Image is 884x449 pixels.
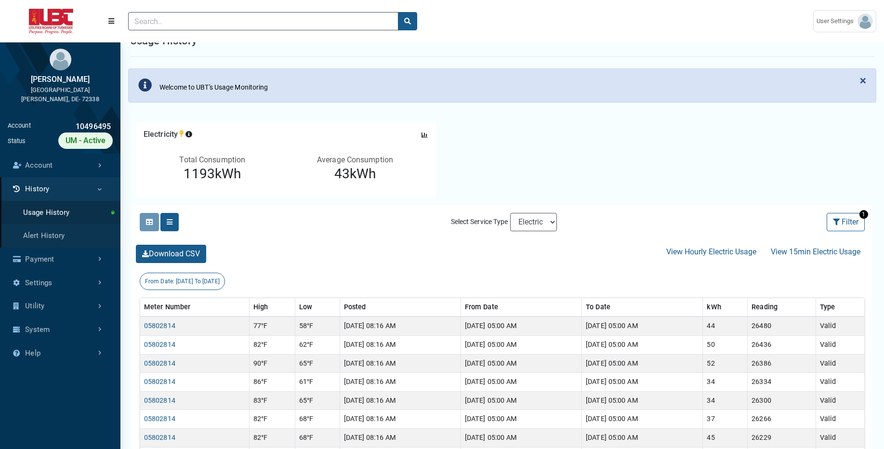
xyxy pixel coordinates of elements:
[144,154,281,166] p: Total Consumption
[249,317,295,335] td: 77°F
[144,322,175,330] a: 05802814
[340,317,461,335] td: [DATE] 08:16 AM
[145,278,174,285] span: From Date:
[295,410,340,429] td: 68°F
[582,354,703,373] td: [DATE] 05:00 AM
[449,215,510,229] label: Select Service Type
[8,85,113,104] div: [GEOGRAPHIC_DATA][PERSON_NAME], DE- 72338
[461,336,581,355] td: [DATE] 05:00 AM
[703,391,748,410] td: 34
[340,429,461,448] td: [DATE] 08:16 AM
[582,429,703,448] td: [DATE] 05:00 AM
[144,166,281,182] p: 1193
[249,298,295,317] th: High
[144,359,175,368] a: 05802814
[8,9,94,34] img: ALTSK Logo
[703,336,748,355] td: 50
[249,391,295,410] td: 83°F
[748,373,816,392] td: 26334
[8,74,113,85] div: [PERSON_NAME]
[102,13,120,30] button: Menu
[249,354,295,373] td: 90°F
[340,410,461,429] td: [DATE] 08:16 AM
[461,391,581,410] td: [DATE] 05:00 AM
[582,336,703,355] td: [DATE] 05:00 AM
[582,317,703,335] td: [DATE] 05:00 AM
[703,354,748,373] td: 52
[144,396,175,405] a: 05802814
[703,317,748,335] td: 44
[249,410,295,429] td: 82°F
[144,341,175,349] a: 05802814
[703,298,748,317] th: kWh
[850,69,876,92] button: Close
[340,391,461,410] td: [DATE] 08:16 AM
[144,378,175,386] a: 05802814
[860,74,866,87] span: ×
[144,434,175,442] a: 05802814
[703,373,748,392] td: 34
[765,243,867,261] button: View 15min Electric Usage
[159,82,268,92] div: Welcome to UBT's Usage Monitoring
[128,12,398,30] input: Search
[817,16,858,26] span: User Settings
[295,336,340,355] td: 62°F
[816,317,864,335] td: Valid
[136,245,206,263] button: Download CSV
[748,336,816,355] td: 26436
[281,166,429,182] p: 43
[340,354,461,373] td: [DATE] 08:16 AM
[461,298,581,317] th: From Date
[748,429,816,448] td: 26229
[748,317,816,335] td: 26480
[582,391,703,410] td: [DATE] 05:00 AM
[398,12,417,30] button: search
[140,298,250,317] th: Meter Number
[249,373,295,392] td: 86°F
[461,354,581,373] td: [DATE] 05:00 AM
[340,336,461,355] td: [DATE] 08:16 AM
[340,373,461,392] td: [DATE] 08:16 AM
[31,121,113,132] div: 10496495
[582,373,703,392] td: [DATE] 05:00 AM
[295,391,340,410] td: 65°F
[295,373,340,392] td: 61°F
[295,354,340,373] td: 65°F
[461,373,581,392] td: [DATE] 05:00 AM
[295,298,340,317] th: Low
[660,243,763,261] button: View Hourly Electric Usage
[144,415,175,423] a: 05802814
[8,121,31,132] div: Account
[295,429,340,448] td: 68°F
[816,391,864,410] td: Valid
[144,130,185,139] h2: Electricity
[340,298,461,317] th: Posted
[748,391,816,410] td: 26300
[295,317,340,335] td: 58°F
[461,410,581,429] td: [DATE] 05:00 AM
[8,136,26,145] div: Status
[249,429,295,448] td: 82°F
[748,354,816,373] td: 26386
[816,373,864,392] td: Valid
[582,410,703,429] td: [DATE] 05:00 AM
[748,298,816,317] th: Reading
[703,410,748,429] td: 37
[816,336,864,355] td: Valid
[420,131,429,139] button: Chart for Electricity
[827,213,865,231] button: Filter
[215,166,241,182] span: kWh
[703,429,748,448] td: 45
[816,410,864,429] td: Valid
[582,298,703,317] th: To Date
[176,278,220,285] span: [DATE] To [DATE]
[748,410,816,429] td: 26266
[816,298,864,317] th: Type
[461,317,581,335] td: [DATE] 05:00 AM
[859,210,868,219] span: 1
[813,10,876,32] a: User Settings
[350,166,376,182] span: kWh
[816,429,864,448] td: Valid
[58,132,113,149] div: UM - Active
[249,336,295,355] td: 82°F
